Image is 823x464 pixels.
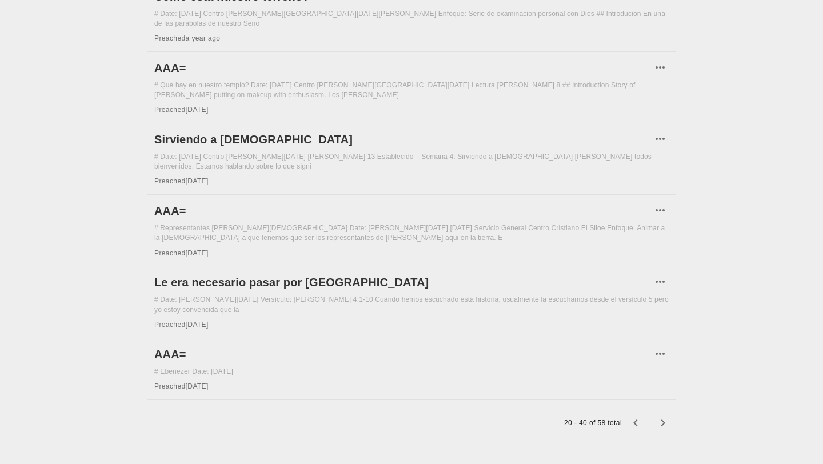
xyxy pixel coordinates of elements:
div: # Date: [DATE] Centro [PERSON_NAME][GEOGRAPHIC_DATA][DATE][PERSON_NAME] Enfoque: Serie de examina... [154,9,669,29]
a: AAA= [154,202,652,220]
div: # Ebenezer Date: [DATE] [154,367,669,377]
div: # Representantes [PERSON_NAME][DEMOGRAPHIC_DATA] Date: [PERSON_NAME][DATE] [DATE] Servicio Genera... [154,223,669,243]
span: Preached [DATE] [154,249,209,257]
span: Preached [DATE] [154,177,209,185]
span: 20 - 40 of 58 total [558,419,622,427]
span: Preached [DATE] [154,382,209,390]
a: Sirviendo a [DEMOGRAPHIC_DATA] [154,130,652,149]
div: # Date: [PERSON_NAME][DATE] Versículo: [PERSON_NAME] 4:1-10 Cuando hemos escuchado esta historia,... [154,295,669,314]
a: Le era necesario pasar por [GEOGRAPHIC_DATA] [154,273,652,291]
div: # Que hay en nuestro templo? Date: [DATE] Centro [PERSON_NAME][GEOGRAPHIC_DATA][DATE] Lectura [PE... [154,81,669,100]
a: AAA= [154,59,652,77]
span: Preached a year ago [154,34,220,42]
div: # Date: [DATE] Centro [PERSON_NAME][DATE] [PERSON_NAME] 13 Establecido – Semana 4: Sirviendo a [D... [154,152,669,171]
span: Preached [DATE] [154,106,209,114]
a: AAA= [154,345,652,363]
span: Preached [DATE] [154,321,209,329]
